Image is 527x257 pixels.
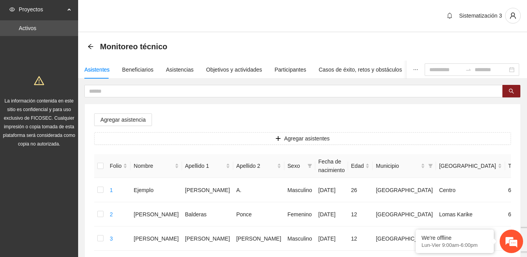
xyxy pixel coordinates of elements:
[428,164,433,168] span: filter
[122,65,154,74] div: Beneficiarios
[110,187,113,193] a: 1
[465,66,472,73] span: to
[348,226,373,251] td: 12
[351,162,364,170] span: Edad
[233,154,284,178] th: Apellido 2
[288,162,304,170] span: Sexo
[107,154,130,178] th: Folio
[275,65,306,74] div: Participantes
[233,178,284,202] td: A.
[439,162,496,170] span: [GEOGRAPHIC_DATA]
[413,67,418,72] span: ellipsis
[233,226,284,251] td: [PERSON_NAME]
[319,65,402,74] div: Casos de éxito, retos y obstáculos
[94,113,152,126] button: Agregar asistencia
[315,226,348,251] td: [DATE]
[427,160,434,172] span: filter
[3,98,75,147] span: La información contenida en este sitio es confidencial y para uso exclusivo de FICOSEC. Cualquier...
[185,162,224,170] span: Apellido 1
[436,202,505,226] td: Lomas Karike
[110,211,113,217] a: 2
[315,202,348,226] td: [DATE]
[373,178,436,202] td: [GEOGRAPHIC_DATA]
[444,13,456,19] span: bell
[506,12,520,19] span: user
[84,65,110,74] div: Asistentes
[94,132,511,145] button: plusAgregar asistentes
[100,40,167,53] span: Monitoreo técnico
[206,65,262,74] div: Objetivos y actividades
[376,162,419,170] span: Municipio
[306,160,314,172] span: filter
[19,25,36,31] a: Activos
[459,13,502,19] span: Sistematización 3
[443,9,456,22] button: bell
[465,66,472,73] span: swap-right
[284,202,315,226] td: Femenino
[373,154,436,178] th: Municipio
[307,164,312,168] span: filter
[436,178,505,202] td: Centro
[130,178,182,202] td: Ejemplo
[422,242,488,248] p: Lun-Vier 9:00am-6:00pm
[130,202,182,226] td: [PERSON_NAME]
[284,178,315,202] td: Masculino
[88,43,94,50] span: arrow-left
[373,226,436,251] td: [GEOGRAPHIC_DATA]
[502,85,520,97] button: search
[134,162,173,170] span: Nombre
[315,154,348,178] th: Fecha de nacimiento
[100,115,146,124] span: Agregar asistencia
[348,154,373,178] th: Edad
[509,88,514,95] span: search
[110,235,113,242] a: 3
[182,178,233,202] td: [PERSON_NAME]
[130,154,182,178] th: Nombre
[436,154,505,178] th: Colonia
[110,162,121,170] span: Folio
[422,235,488,241] div: We're offline
[182,202,233,226] td: Balderas
[34,75,44,86] span: warning
[505,8,521,23] button: user
[407,61,425,79] button: ellipsis
[9,7,15,12] span: eye
[373,202,436,226] td: [GEOGRAPHIC_DATA]
[182,226,233,251] td: [PERSON_NAME]
[233,202,284,226] td: Ponce
[166,65,194,74] div: Asistencias
[275,136,281,142] span: plus
[348,202,373,226] td: 12
[284,226,315,251] td: Masculino
[436,226,505,251] td: Infonavit Nacional
[315,178,348,202] td: [DATE]
[88,43,94,50] div: Back
[236,162,275,170] span: Apellido 2
[182,154,233,178] th: Apellido 1
[130,226,182,251] td: [PERSON_NAME]
[19,2,65,17] span: Proyectos
[284,134,330,143] span: Agregar asistentes
[348,178,373,202] td: 26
